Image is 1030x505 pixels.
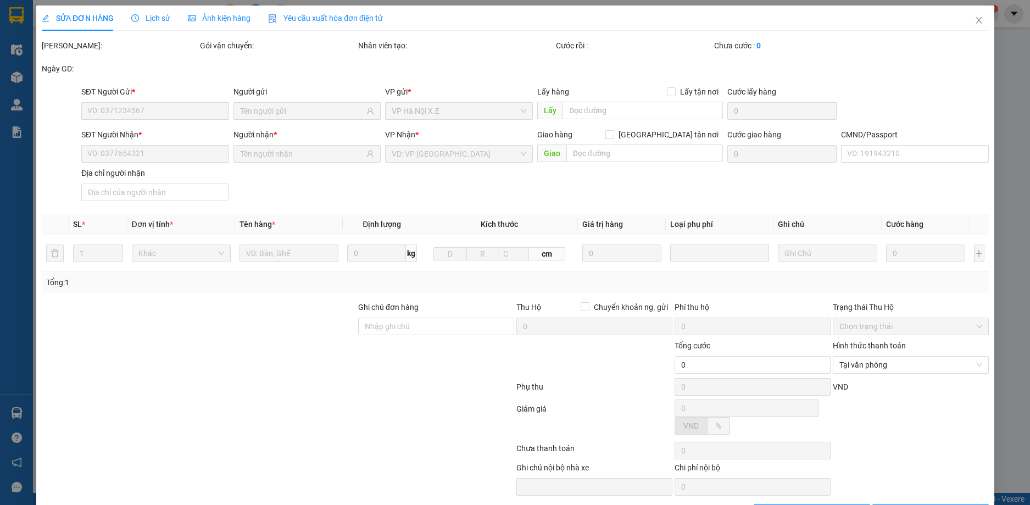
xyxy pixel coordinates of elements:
div: Gói vận chuyển: [200,40,356,52]
span: close [974,16,983,25]
span: SL [73,220,81,229]
label: Ghi chú đơn hàng [358,303,419,312]
span: picture [188,14,196,22]
span: VND [832,382,848,391]
input: Ghi chú đơn hàng [358,318,514,335]
div: [PERSON_NAME]: [42,40,198,52]
input: Địa chỉ của người nhận [81,184,229,201]
div: Ngày GD: [42,63,198,75]
span: Cước hàng [886,220,923,229]
th: Ghi chú [773,214,881,235]
input: Cước lấy hàng [727,102,836,120]
span: Lấy hàng [537,87,569,96]
span: [GEOGRAPHIC_DATA] tận nơi [614,129,722,141]
span: Kích thước [481,220,518,229]
input: D [433,247,467,260]
input: Tên người nhận [240,148,364,160]
span: SỬA ĐƠN HÀNG [42,14,114,23]
span: Chuyển khoản ng. gửi [589,301,672,313]
span: cm [528,247,565,260]
span: Lấy tận nơi [675,86,722,98]
button: delete [46,245,64,262]
div: Địa chỉ người nhận [81,167,229,179]
span: clock-circle [131,14,139,22]
input: R [466,247,499,260]
div: Nhân viên tạo: [358,40,554,52]
div: Trạng thái Thu Hộ [832,301,988,313]
div: SĐT Người Gửi [81,86,229,98]
span: user [366,150,374,158]
div: Chi phí nội bộ [674,462,830,478]
span: Giao [537,145,566,162]
span: edit [42,14,49,22]
button: plus [974,245,984,262]
div: Cước rồi : [555,40,711,52]
input: C [499,247,529,260]
span: VP Nhận [385,130,415,139]
span: Giao hàng [537,130,572,139]
span: user [366,107,374,115]
input: Ghi Chú [778,245,877,262]
span: Lịch sử [131,14,170,23]
span: Ảnh kiện hàng [188,14,250,23]
input: VD: Bàn, Ghế [239,245,338,262]
span: Khác [138,245,224,262]
div: Ghi chú nội bộ nhà xe [516,462,672,478]
div: Chưa cước : [714,40,870,52]
th: Loại phụ phí [666,214,773,235]
button: Close [963,5,994,36]
span: Yêu cầu xuất hóa đơn điện tử [268,14,383,23]
span: Chọn trạng thái [839,318,982,335]
label: Cước giao hàng [727,130,781,139]
input: Dọc đường [566,145,722,162]
b: 0 [756,41,760,50]
div: Giảm giá [515,403,673,440]
input: Tên người gửi [240,105,364,117]
span: Định lượng [363,220,401,229]
div: Phí thu hộ [674,301,830,318]
span: % [715,421,721,430]
div: Người gửi [233,86,381,98]
input: Cước giao hàng [727,145,836,163]
div: Người nhận [233,129,381,141]
div: SĐT Người Nhận [81,129,229,141]
span: Tại văn phòng [839,357,982,373]
span: VP Hà Nội X.E [392,103,526,119]
img: icon [268,14,277,23]
div: VP gửi [385,86,533,98]
div: Phụ thu [515,381,673,400]
span: VND [683,421,698,430]
label: Cước lấy hàng [727,87,776,96]
input: 0 [886,245,965,262]
span: kg [405,245,416,262]
span: Lấy [537,102,562,119]
span: Thu Hộ [516,303,541,312]
input: 0 [582,245,661,262]
div: CMND/Passport [841,129,989,141]
span: Tên hàng [239,220,275,229]
span: Đơn vị tính [131,220,172,229]
span: Tổng cước [674,341,710,350]
div: Tổng: 1 [46,276,398,288]
span: Giá trị hàng [582,220,622,229]
input: Dọc đường [562,102,722,119]
label: Hình thức thanh toán [832,341,905,350]
div: Chưa thanh toán [515,442,673,462]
